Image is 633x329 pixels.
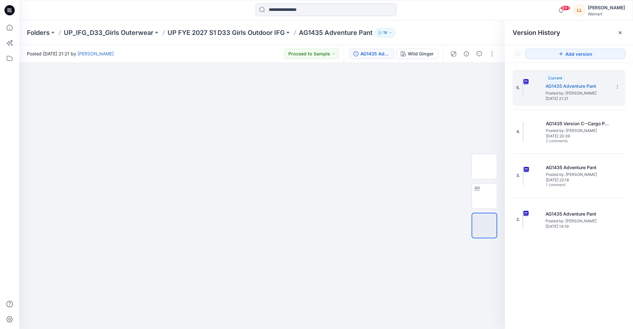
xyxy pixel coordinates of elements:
[27,50,114,57] span: Posted [DATE] 21:21 by
[546,164,610,171] h5: AG1435 Adventure Pant
[546,183,591,188] span: 1 comment
[78,51,114,56] a: [PERSON_NAME]
[546,134,610,138] span: [DATE] 20:39
[513,49,523,59] button: Show Hidden Versions
[461,49,472,59] button: Details
[561,5,570,11] span: 99+
[548,76,562,80] span: Current
[168,28,285,37] a: UP FYE 2027 S1 D33 Girls Outdoor IFG
[588,12,625,16] div: Walmart
[383,29,387,36] p: 19
[516,173,520,178] span: 3.
[546,210,610,218] h5: AG1435 Adventure Pant
[546,127,610,134] span: Posted by: Barbara Josvai
[546,139,591,144] span: 2 comments
[546,120,610,127] h5: AG1435 Version C--Cargo Pkts
[397,49,438,59] button: Wild Ginger
[546,96,610,101] span: [DATE] 21:21
[574,4,585,16] div: LL
[618,30,623,35] button: Close
[546,218,610,224] span: Posted by: Barbara Josvai
[360,50,390,57] div: AG1435 Adventure Pant
[27,28,50,37] a: Folders
[523,122,523,141] img: AG1435 Version C--Cargo Pkts
[408,50,434,57] div: Wild Ginger
[64,28,153,37] a: UP_IFG_D33_Girls Outerwear
[546,178,610,182] span: [DATE] 22:18
[546,90,610,96] span: Posted by: Barbara Josvai
[588,4,625,12] div: [PERSON_NAME]
[516,217,520,222] span: 2.
[546,171,610,178] span: Posted by: Barbara Josvai
[516,129,520,135] span: 4.
[516,85,520,91] span: 5.
[513,29,560,37] span: Version History
[546,82,610,90] h5: AG1435 Adventure Pant
[299,28,373,37] p: AG1435 Adventure Pant
[546,224,610,229] span: [DATE] 14:19
[523,166,523,185] img: AG1435 Adventure Pant
[375,28,395,37] button: 19
[525,49,625,59] button: Add version
[349,49,394,59] button: AG1435 Adventure Pant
